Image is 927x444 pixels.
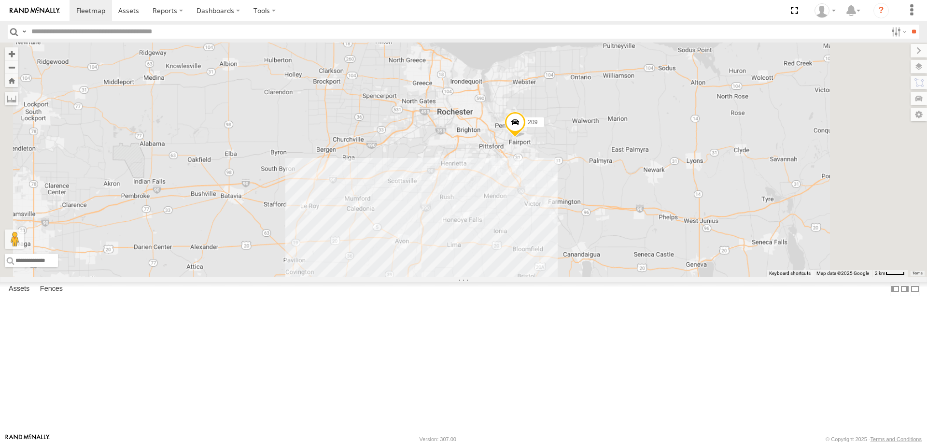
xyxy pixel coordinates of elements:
button: Zoom in [5,47,18,60]
label: Measure [5,92,18,105]
label: Hide Summary Table [910,282,920,296]
a: Terms (opens in new tab) [913,272,923,275]
i: ? [873,3,889,18]
button: Drag Pegman onto the map to open Street View [5,229,24,249]
div: David Steen [811,3,839,18]
span: 2 km [875,271,885,276]
label: Search Query [20,25,28,39]
button: Keyboard shortcuts [769,270,811,277]
button: Map Scale: 2 km per 36 pixels [872,270,908,277]
label: Dock Summary Table to the Right [900,282,910,296]
span: 209 [528,119,537,126]
label: Fences [35,282,68,296]
span: Map data ©2025 Google [816,271,869,276]
button: Zoom Home [5,74,18,87]
label: Map Settings [911,108,927,121]
label: Dock Summary Table to the Left [890,282,900,296]
a: Terms and Conditions [871,436,922,442]
button: Zoom out [5,60,18,74]
div: © Copyright 2025 - [826,436,922,442]
a: Visit our Website [5,434,50,444]
div: Version: 307.00 [420,436,456,442]
label: Assets [4,282,34,296]
img: rand-logo.svg [10,7,60,14]
label: Search Filter Options [887,25,908,39]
